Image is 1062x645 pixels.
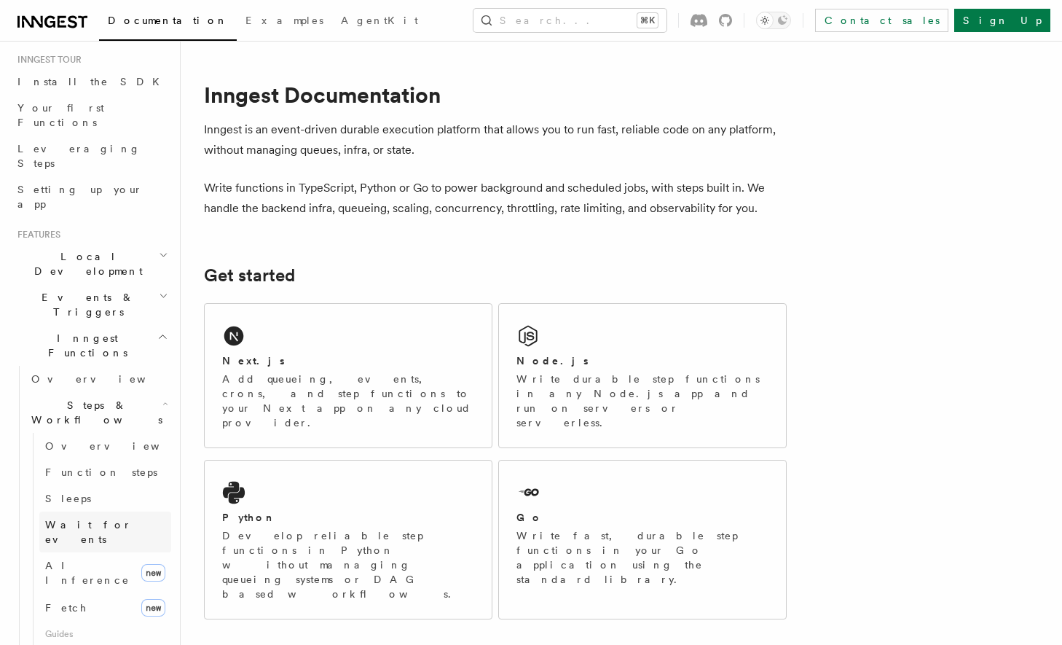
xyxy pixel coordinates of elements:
a: Leveraging Steps [12,136,171,176]
button: Inngest Functions [12,325,171,366]
a: Node.jsWrite durable step functions in any Node.js app and run on servers or serverless. [498,303,787,448]
button: Toggle dark mode [756,12,791,29]
h2: Go [516,510,543,525]
span: Setting up your app [17,184,143,210]
a: Install the SDK [12,69,171,95]
span: Your first Functions [17,102,104,128]
span: AI Inference [45,560,130,586]
a: Get started [204,265,295,286]
button: Events & Triggers [12,284,171,325]
a: Overview [25,366,171,392]
span: Sleeps [45,493,91,504]
p: Write durable step functions in any Node.js app and run on servers or serverless. [516,372,768,430]
a: GoWrite fast, durable step functions in your Go application using the standard library. [498,460,787,619]
span: Local Development [12,249,159,278]
a: PythonDevelop reliable step functions in Python without managing queueing systems or DAG based wo... [204,460,492,619]
span: Fetch [45,602,87,614]
a: Wait for events [39,512,171,552]
span: Overview [45,440,195,452]
kbd: ⌘K [637,13,658,28]
h2: Next.js [222,353,285,368]
span: new [141,564,165,582]
button: Local Development [12,243,171,284]
p: Add queueing, events, crons, and step functions to your Next app on any cloud provider. [222,372,474,430]
span: Overview [31,373,181,385]
button: Steps & Workflows [25,392,171,433]
a: AgentKit [332,4,427,39]
p: Write fast, durable step functions in your Go application using the standard library. [516,528,768,587]
h1: Inngest Documentation [204,82,787,108]
a: AI Inferencenew [39,552,171,593]
span: Inngest tour [12,54,82,66]
a: Contact sales [815,9,948,32]
button: Search...⌘K [473,9,666,32]
a: Fetchnew [39,593,171,622]
a: Sleeps [39,485,171,512]
span: Install the SDK [17,76,168,87]
span: Documentation [108,15,228,26]
h2: Node.js [516,353,589,368]
span: Events & Triggers [12,290,159,319]
a: Documentation [99,4,237,41]
p: Write functions in TypeScript, Python or Go to power background and scheduled jobs, with steps bu... [204,178,787,219]
a: Your first Functions [12,95,171,136]
a: Setting up your app [12,176,171,217]
p: Develop reliable step functions in Python without managing queueing systems or DAG based workflows. [222,528,474,601]
a: Function steps [39,459,171,485]
span: Features [12,229,60,241]
span: Leveraging Steps [17,143,141,169]
a: Overview [39,433,171,459]
span: Examples [245,15,323,26]
span: Function steps [45,466,157,478]
a: Next.jsAdd queueing, events, crons, and step functions to your Next app on any cloud provider. [204,303,492,448]
span: Steps & Workflows [25,398,162,427]
h2: Python [222,510,276,525]
p: Inngest is an event-driven durable execution platform that allows you to run fast, reliable code ... [204,120,787,160]
a: Examples [237,4,332,39]
a: Sign Up [954,9,1050,32]
span: Inngest Functions [12,331,157,360]
span: new [141,599,165,617]
span: Wait for events [45,519,132,545]
span: AgentKit [341,15,418,26]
